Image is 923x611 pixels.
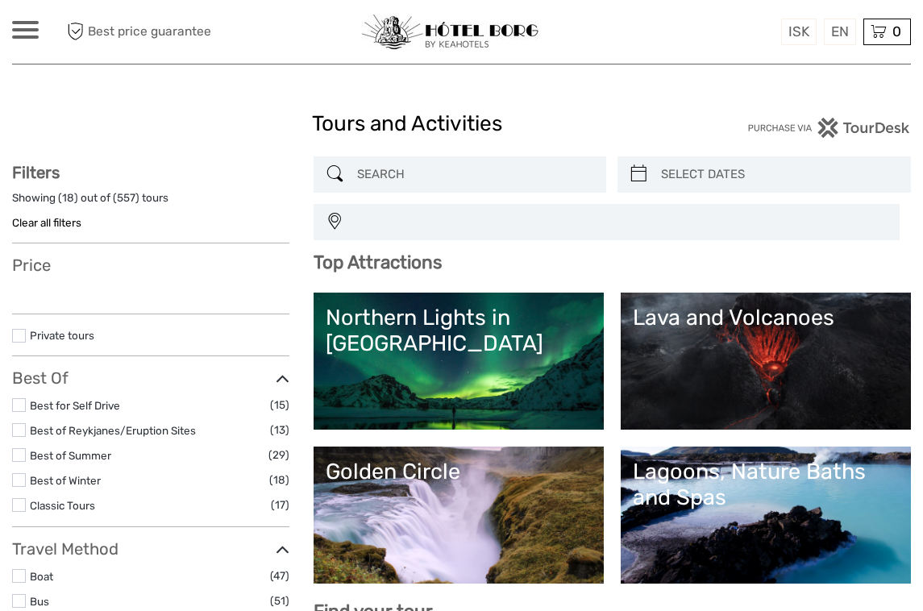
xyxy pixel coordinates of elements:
span: (17) [271,496,289,514]
h1: Tours and Activities [312,111,612,137]
span: (47) [270,567,289,585]
div: Showing ( ) out of ( ) tours [12,190,289,215]
strong: Filters [12,163,60,182]
label: 557 [117,190,135,206]
span: (51) [270,592,289,610]
a: Boat [30,570,53,583]
img: PurchaseViaTourDesk.png [747,118,911,138]
span: (13) [270,421,289,439]
div: Lagoons, Nature Baths and Spas [633,459,899,511]
h3: Best Of [12,368,289,388]
label: 18 [62,190,74,206]
a: Best of Summer [30,449,111,462]
span: Best price guarantee [63,19,237,45]
a: Best of Winter [30,474,101,487]
b: Top Attractions [314,251,442,273]
a: Best of Reykjanes/Eruption Sites [30,424,196,437]
h3: Price [12,256,289,275]
a: Lagoons, Nature Baths and Spas [633,459,899,572]
a: Golden Circle [326,459,592,572]
div: Northern Lights in [GEOGRAPHIC_DATA] [326,305,592,357]
span: ISK [788,23,809,39]
a: Best for Self Drive [30,399,120,412]
span: (29) [268,446,289,464]
input: SEARCH [351,160,599,189]
input: SELECT DATES [655,160,903,189]
span: 0 [890,23,904,39]
div: EN [824,19,856,45]
a: Lava and Volcanoes [633,305,899,418]
span: (18) [269,471,289,489]
a: Classic Tours [30,499,95,512]
a: Northern Lights in [GEOGRAPHIC_DATA] [326,305,592,418]
span: (15) [270,396,289,414]
a: Clear all filters [12,216,81,229]
a: Private tours [30,329,94,342]
img: 97-048fac7b-21eb-4351-ac26-83e096b89eb3_logo_small.jpg [361,15,538,50]
a: Bus [30,595,49,608]
div: Golden Circle [326,459,592,484]
div: Lava and Volcanoes [633,305,899,330]
h3: Travel Method [12,539,289,559]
